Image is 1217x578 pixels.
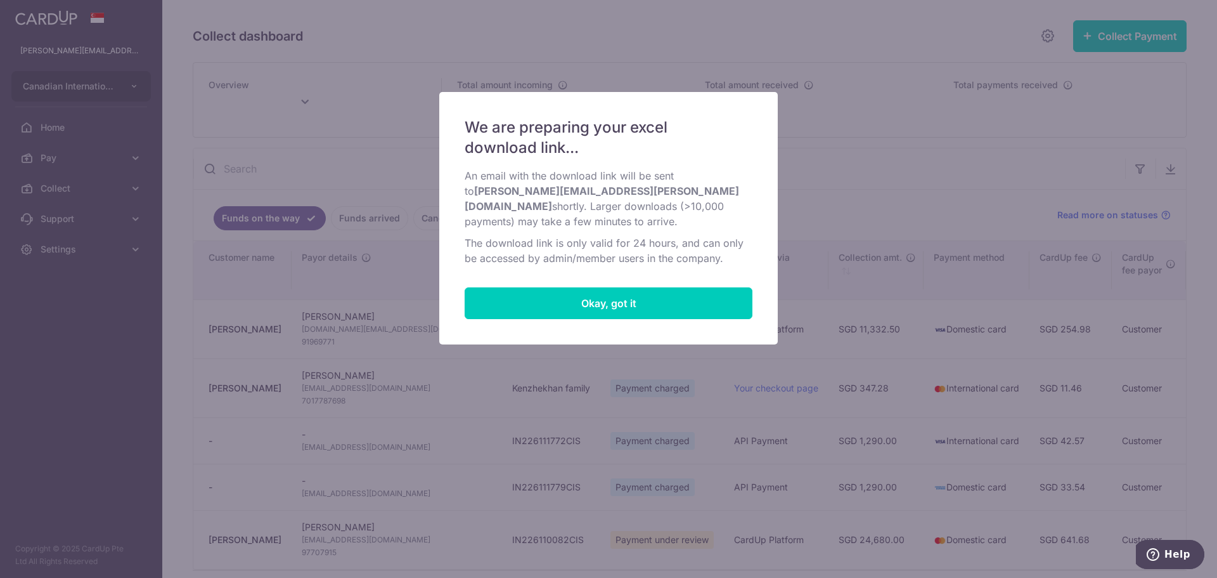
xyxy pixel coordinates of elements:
iframe: Opens a widget where you can find more information [1136,540,1204,572]
span: Help [29,9,55,20]
b: [PERSON_NAME][EMAIL_ADDRESS][PERSON_NAME][DOMAIN_NAME] [465,185,739,213]
p: The download link is only valid for 24 hours, and can only be accessed by admin/member users in t... [465,235,752,266]
button: Close [465,287,752,319]
span: We are preparing your excel download link... [465,117,737,158]
p: An email with the download link will be sent to shortly. Larger downloads (>10,000 payments) may ... [465,168,752,229]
